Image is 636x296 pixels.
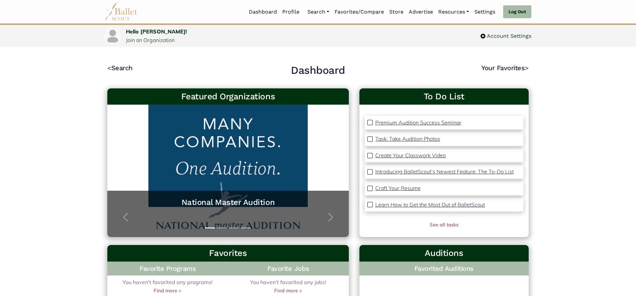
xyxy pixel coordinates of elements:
[375,185,421,191] p: Craft Your Resume
[107,64,132,72] a: <Search
[305,5,332,19] a: Search
[113,91,344,102] h3: Featured Organizations
[406,5,436,19] a: Advertise
[503,5,531,19] a: Log Out
[107,64,111,72] code: <
[375,119,461,126] p: Premium Audition Success Seminar
[365,264,523,273] h4: Favorited Auditions
[375,135,440,143] a: Task: Take Audition Photos
[365,248,523,259] h3: Auditions
[280,5,302,19] a: Profile
[375,184,421,193] a: Craft Your Resume
[365,91,523,102] a: To Do List
[375,119,461,127] a: Premium Audition Success Seminar
[430,222,458,228] a: See all tasks
[375,168,514,175] p: Introducing BalletScout’s Newest Feature: The To-Do List
[375,201,485,209] a: Learn How to Get the Most Out of BalletScout
[107,262,228,275] h4: Favorite Programs
[375,168,514,176] a: Introducing BalletScout’s Newest Feature: The To-Do List
[126,37,175,43] a: Join an Organization
[375,152,446,159] p: Create Your Classwork Video
[274,287,302,295] a: Find more >
[229,224,239,232] button: Slide 3
[126,28,187,35] a: Hello [PERSON_NAME]!
[472,5,498,19] a: Settings
[436,5,472,19] a: Resources
[228,278,348,295] div: You haven't favorited any jobs!
[291,64,345,77] h2: Dashboard
[525,64,529,72] code: >
[113,248,344,259] h3: Favorites
[387,5,406,19] a: Store
[217,224,227,232] button: Slide 2
[375,151,446,160] a: Create Your Classwork Video
[375,201,485,208] p: Learn How to Get the Most Out of BalletScout
[241,224,251,232] button: Slide 4
[481,64,529,72] a: Your Favorites>
[105,29,120,43] img: profile picture
[480,32,531,40] a: Account Settings
[332,5,387,19] a: Favorites/Compare
[154,287,182,295] a: Find more >
[246,5,280,19] a: Dashboard
[486,32,531,40] span: Account Settings
[114,197,342,208] a: National Master Audition
[228,262,348,275] h4: Favorite Jobs
[375,135,440,142] p: Task: Take Audition Photos
[107,278,228,295] div: You haven't favorited any programs!
[205,224,215,232] button: Slide 1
